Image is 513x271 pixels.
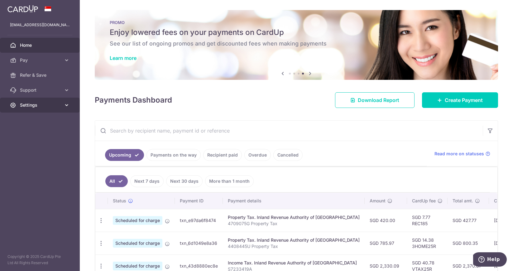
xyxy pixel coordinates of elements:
a: Learn more [110,55,137,61]
a: Payments on the way [146,149,201,161]
span: Pay [20,57,61,63]
span: Scheduled for charge [113,216,162,225]
td: SGD 785.97 [365,232,407,254]
td: txn_e97da6f8474 [175,209,223,232]
span: Settings [20,102,61,108]
h4: Payments Dashboard [95,94,172,106]
p: PROMO [110,20,483,25]
span: Status [113,198,126,204]
td: SGD 800.35 [448,232,489,254]
span: Create Payment [445,96,483,104]
div: Income Tax. Inland Revenue Authority of [GEOGRAPHIC_DATA] [228,260,360,266]
img: Latest Promos banner [95,10,498,80]
span: Download Report [358,96,399,104]
td: SGD 420.00 [365,209,407,232]
div: Property Tax. Inland Revenue Authority of [GEOGRAPHIC_DATA] [228,214,360,220]
span: CardUp fee [412,198,436,204]
span: Home [20,42,61,48]
input: Search by recipient name, payment id or reference [95,121,483,141]
td: SGD 14.38 3HOME25R [407,232,448,254]
a: More than 1 month [205,175,254,187]
span: Support [20,87,61,93]
a: Next 7 days [130,175,164,187]
img: CardUp [7,5,38,12]
span: Total amt. [453,198,473,204]
h6: See our list of ongoing promos and get discounted fees when making payments [110,40,483,47]
td: SGD 7.77 REC185 [407,209,448,232]
a: Next 30 days [166,175,203,187]
a: Recipient paid [203,149,242,161]
p: 4408445U Property Tax [228,243,360,249]
p: 4709075G Property Tax [228,220,360,227]
a: Upcoming [105,149,144,161]
a: Create Payment [422,92,498,108]
a: Read more on statuses [434,151,490,157]
span: Read more on statuses [434,151,484,157]
span: Scheduled for charge [113,262,162,270]
p: [EMAIL_ADDRESS][DOMAIN_NAME] [10,22,70,28]
a: All [105,175,128,187]
a: Overdue [244,149,271,161]
iframe: Opens a widget where you can find more information [473,252,507,268]
span: Scheduled for charge [113,239,162,248]
th: Payment ID [175,193,223,209]
span: Refer & Save [20,72,61,78]
a: Cancelled [273,149,303,161]
a: Download Report [335,92,415,108]
div: Property Tax. Inland Revenue Authority of [GEOGRAPHIC_DATA] [228,237,360,243]
th: Payment details [223,193,365,209]
td: txn_6d1049e8a36 [175,232,223,254]
span: Amount [370,198,386,204]
td: SGD 427.77 [448,209,489,232]
h5: Enjoy lowered fees on your payments on CardUp [110,27,483,37]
